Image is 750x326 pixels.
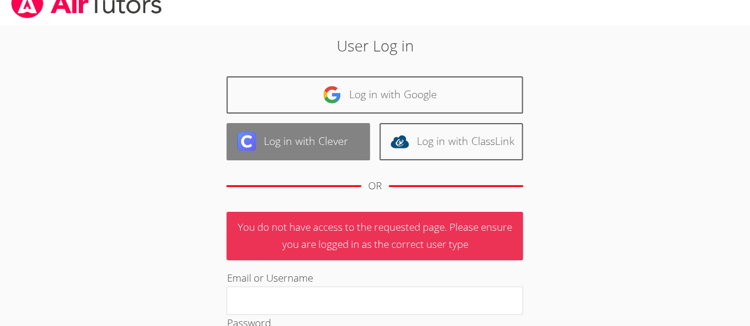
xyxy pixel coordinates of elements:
[323,85,342,104] img: google-logo-50288ca7cdecda66e5e0955fdab243c47b7ad437acaf1139b6f446037453330a.svg
[173,34,577,57] h2: User Log in
[379,123,523,160] a: Log in with ClassLink
[226,271,312,285] label: Email or Username
[226,123,370,160] a: Log in with Clever
[237,132,256,151] img: clever-logo-6eab21bc6e7a338710f1a6ff85c0baf02591cd810cc4098c63d3a4b26e2feb20.svg
[226,76,523,114] a: Log in with Google
[390,132,409,151] img: classlink-logo-d6bb404cc1216ec64c9a2012d9dc4662098be43eaf13dc465df04b49fa7ab582.svg
[368,177,382,195] div: OR
[226,212,523,260] p: You do not have access to the requested page. Please ensure you are logged in as the correct user...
